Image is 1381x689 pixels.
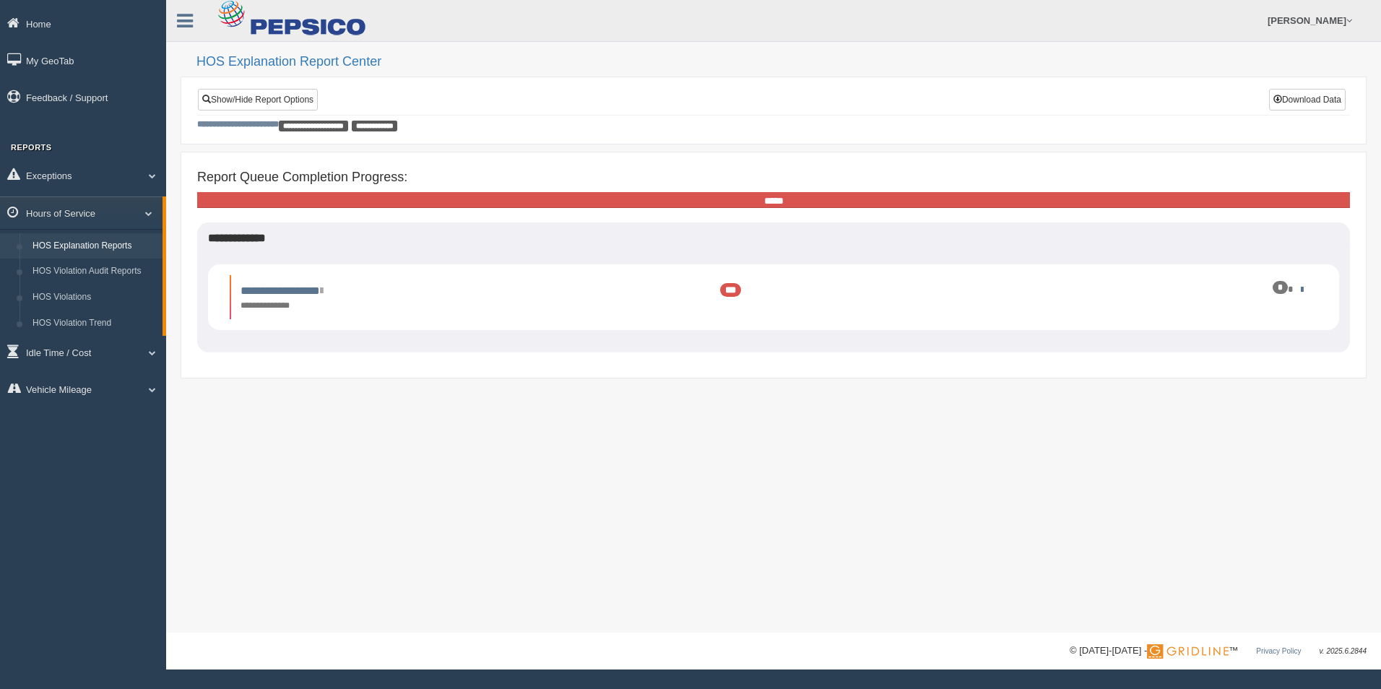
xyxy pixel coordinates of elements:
[1147,644,1229,659] img: Gridline
[1070,643,1367,659] div: © [DATE]-[DATE] - ™
[26,311,163,337] a: HOS Violation Trend
[26,259,163,285] a: HOS Violation Audit Reports
[1269,89,1346,110] button: Download Data
[26,285,163,311] a: HOS Violations
[1256,647,1301,655] a: Privacy Policy
[26,233,163,259] a: HOS Explanation Reports
[196,55,1367,69] h2: HOS Explanation Report Center
[198,89,318,110] a: Show/Hide Report Options
[197,170,1350,185] h4: Report Queue Completion Progress:
[1320,647,1367,655] span: v. 2025.6.2844
[230,275,1317,319] li: Expand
